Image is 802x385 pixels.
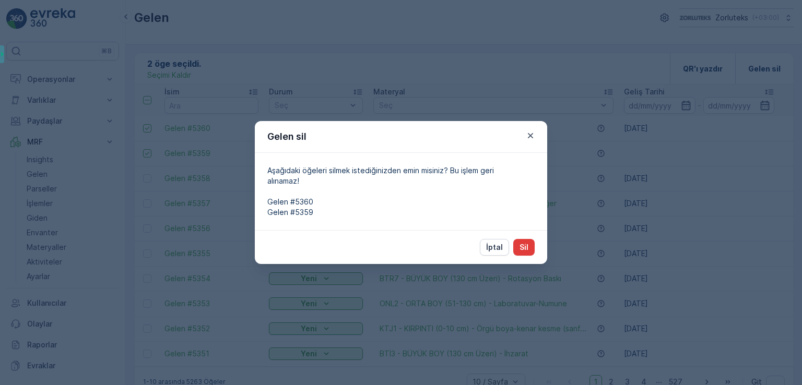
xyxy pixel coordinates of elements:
span: Gelen #5359 [267,207,535,218]
button: İptal [480,239,509,256]
p: Sil [520,242,528,252]
p: İptal [486,242,503,252]
p: Gelen sil [267,129,306,144]
button: Sil [513,239,535,256]
span: Gelen #5360 [267,197,535,207]
p: Aşağıdaki öğeleri silmek istediğinizden emin misiniz? Bu işlem geri alınamaz! [267,165,525,186]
